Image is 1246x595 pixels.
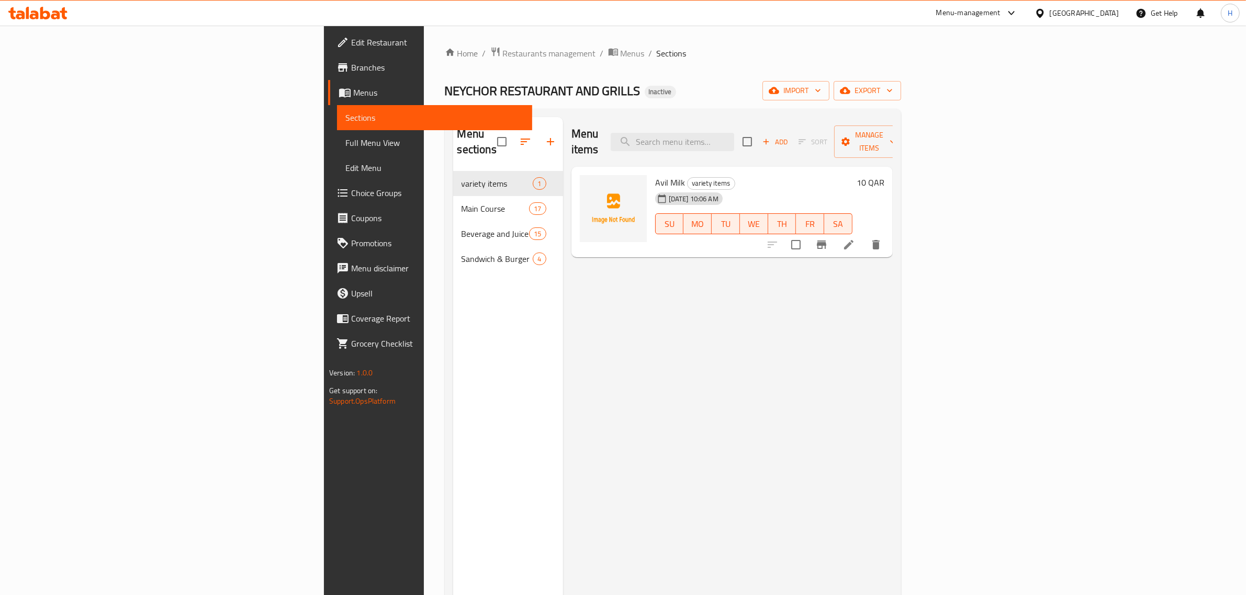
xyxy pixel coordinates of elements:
[857,175,884,190] h6: 10 QAR
[533,253,546,265] div: items
[600,47,604,60] li: /
[529,227,546,240] div: items
[328,331,532,356] a: Grocery Checklist
[329,366,355,380] span: Version:
[353,86,524,99] span: Menus
[842,84,893,97] span: export
[328,231,532,256] a: Promotions
[843,129,896,155] span: Manage items
[533,177,546,190] div: items
[329,394,396,408] a: Support.OpsPlatform
[345,136,524,149] span: Full Menu View
[462,202,530,215] span: Main Course
[445,47,901,60] nav: breadcrumb
[688,177,735,189] span: variety items
[351,262,524,274] span: Menu disclaimer
[809,232,834,257] button: Branch-specific-item
[665,194,723,204] span: [DATE] 10:06 AM
[621,47,645,60] span: Menus
[503,47,596,60] span: Restaurants management
[351,287,524,300] span: Upsell
[538,129,563,154] button: Add section
[744,216,764,232] span: WE
[462,227,530,240] span: Beverage and Juice
[351,36,524,49] span: Edit Restaurant
[785,234,807,256] span: Select to update
[351,337,524,350] span: Grocery Checklist
[716,216,736,232] span: TU
[688,216,708,232] span: MO
[611,133,734,151] input: search
[462,177,533,190] span: variety items
[580,175,647,242] img: Avil Milk
[351,312,524,325] span: Coverage Report
[571,126,599,157] h2: Menu items
[462,253,533,265] span: Sandwich & Burger
[758,134,792,150] button: Add
[655,175,685,190] span: Avil Milk
[1228,7,1232,19] span: H
[771,84,821,97] span: import
[645,86,676,98] div: Inactive
[761,136,789,148] span: Add
[843,238,855,251] a: Edit menu item
[345,162,524,174] span: Edit Menu
[328,30,532,55] a: Edit Restaurant
[328,306,532,331] a: Coverage Report
[649,47,653,60] li: /
[351,187,524,199] span: Choice Groups
[936,7,1001,19] div: Menu-management
[328,205,532,231] a: Coupons
[513,129,538,154] span: Sort sections
[1050,7,1119,19] div: [GEOGRAPHIC_DATA]
[740,213,768,234] button: WE
[768,213,796,234] button: TH
[758,134,792,150] span: Add item
[453,246,563,271] div: Sandwich & Burger4
[800,216,820,232] span: FR
[351,61,524,74] span: Branches
[683,213,712,234] button: MO
[351,212,524,224] span: Coupons
[351,237,524,249] span: Promotions
[657,47,687,60] span: Sections
[762,81,829,100] button: import
[329,384,377,397] span: Get support on:
[796,213,824,234] button: FR
[834,125,904,158] button: Manage items
[655,213,684,234] button: SU
[772,216,792,232] span: TH
[453,196,563,221] div: Main Course17
[824,213,852,234] button: SA
[328,256,532,281] a: Menu disclaimer
[533,179,545,189] span: 1
[356,366,373,380] span: 1.0.0
[453,171,563,196] div: variety items1
[453,221,563,246] div: Beverage and Juice15
[834,81,901,100] button: export
[533,254,545,264] span: 4
[645,87,676,96] span: Inactive
[608,47,645,60] a: Menus
[660,216,680,232] span: SU
[453,167,563,276] nav: Menu sections
[345,111,524,124] span: Sections
[491,131,513,153] span: Select all sections
[863,232,889,257] button: delete
[337,105,532,130] a: Sections
[490,47,596,60] a: Restaurants management
[328,281,532,306] a: Upsell
[530,229,545,239] span: 15
[529,202,546,215] div: items
[792,134,834,150] span: Select section first
[328,80,532,105] a: Menus
[828,216,848,232] span: SA
[445,79,641,102] span: NEYCHOR RESTAURANT AND GRILLS
[712,213,740,234] button: TU
[328,180,532,205] a: Choice Groups
[328,55,532,80] a: Branches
